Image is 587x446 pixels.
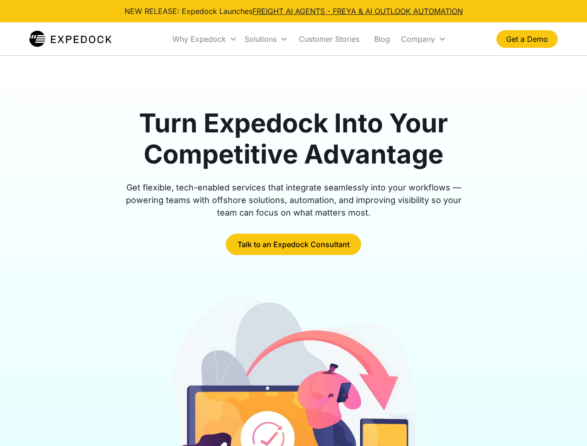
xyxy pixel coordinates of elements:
[541,401,587,446] iframe: Chat Widget
[291,23,367,55] a: Customer Stories
[241,23,291,55] div: Solutions
[401,34,435,44] div: Company
[367,23,397,55] a: Blog
[252,7,463,16] a: FREIGHT AI AGENTS - FREYA & AI OUTLOOK AUTOMATION
[226,234,361,255] a: Talk to an Expedock Consultant
[125,6,463,17] div: NEW RELEASE: Expedock Launches
[244,34,277,44] div: Solutions
[115,181,472,219] div: Get flexible, tech-enabled services that integrate seamlessly into your workflows — powering team...
[169,23,241,55] div: Why Expedock
[172,34,226,44] div: Why Expedock
[29,30,112,48] img: Expedock Logo
[496,30,558,48] a: Get a Demo
[29,30,112,48] a: home
[397,23,450,55] div: Company
[115,108,472,170] h1: Turn Expedock Into Your Competitive Advantage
